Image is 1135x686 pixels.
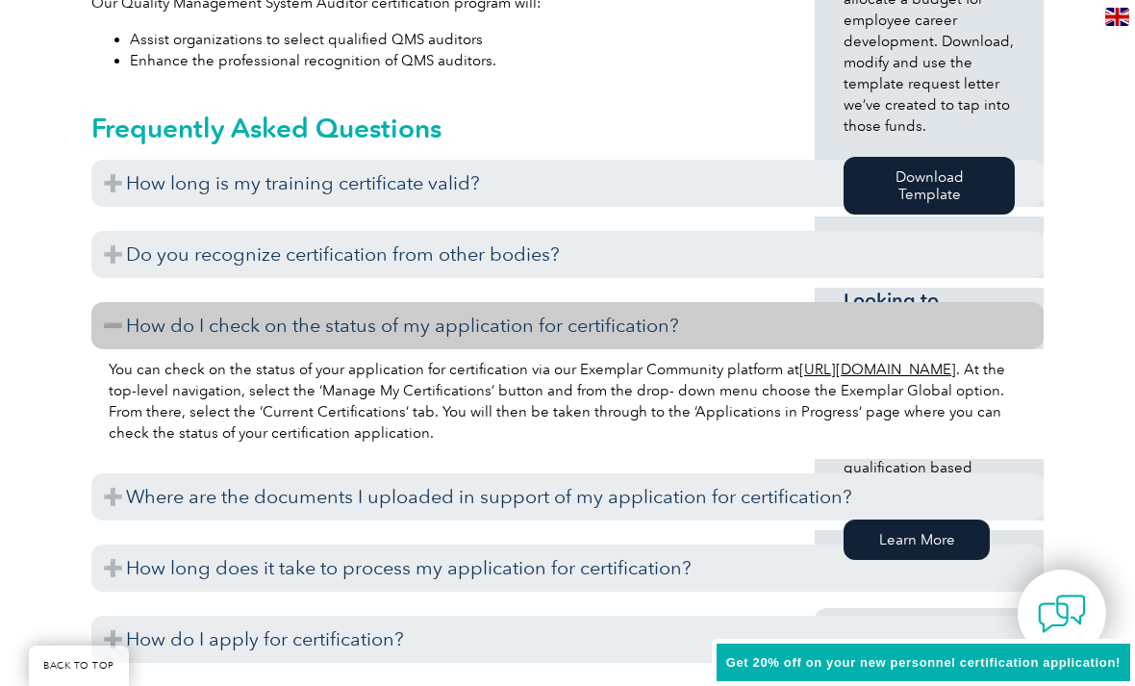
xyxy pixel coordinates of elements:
h3: How do I check on the status of my application for certification? [91,302,1044,349]
a: Download Template [844,157,1015,215]
a: [URL][DOMAIN_NAME] [799,361,956,378]
h3: Do you recognize certification from other bodies? [91,231,1044,278]
span: Get 20% off on your new personnel certification application! [726,655,1121,670]
p: You can check on the status of your application for certification via our Exemplar Community plat... [109,359,1026,444]
a: Learn More [844,520,990,560]
h2: Frequently Asked Questions [91,113,1044,143]
h3: Where are the documents I uploaded in support of my application for certification? [91,473,1044,521]
h3: How long does it take to process my application for certification? [91,545,1044,592]
li: Enhance the professional recognition of QMS auditors. [130,50,758,71]
h3: How do I apply for certification? [91,616,1044,663]
img: contact-chat.png [1038,590,1086,638]
img: en [1105,8,1129,26]
a: BACK TO TOP [29,646,129,686]
h3: How long is my training certificate valid? [91,160,1044,207]
li: Assist organizations to select qualified QMS auditors [130,29,758,50]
